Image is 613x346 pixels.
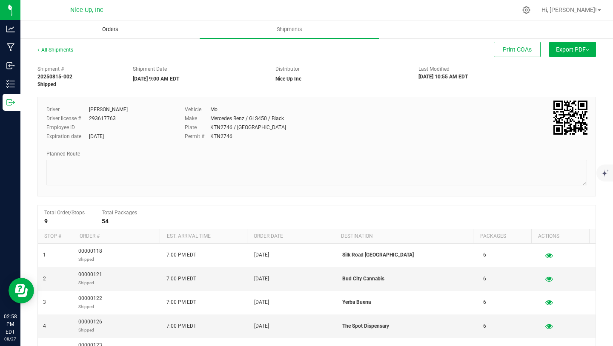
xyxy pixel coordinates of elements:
[78,255,102,263] p: Shipped
[78,279,102,287] p: Shipped
[210,106,218,113] div: Mo
[78,326,102,334] p: Shipped
[37,47,73,53] a: All Shipments
[78,247,102,263] span: 00000118
[254,298,269,306] span: [DATE]
[483,251,486,259] span: 6
[342,251,473,259] p: Silk Road [GEOGRAPHIC_DATA]
[89,133,104,140] div: [DATE]
[89,115,116,122] div: 293617763
[73,229,160,244] th: Order #
[265,26,314,33] span: Shipments
[418,74,468,80] strong: [DATE] 10:55 AM EDT
[4,313,17,336] p: 02:58 PM EDT
[160,229,246,244] th: Est. arrival time
[275,76,301,82] strong: Nice Up Inc
[6,43,15,52] inline-svg: Manufacturing
[78,271,102,287] span: 00000121
[6,25,15,33] inline-svg: Analytics
[78,294,102,311] span: 00000122
[44,218,48,225] strong: 9
[556,46,589,53] span: Export PDF
[78,303,102,311] p: Shipped
[483,275,486,283] span: 6
[46,151,80,157] span: Planned Route
[210,133,232,140] div: KTN2746
[553,101,587,135] qrcode: 20250815-002
[549,42,596,57] button: Export PDF
[46,133,89,140] label: Expiration date
[133,65,167,73] label: Shipment Date
[46,115,89,122] label: Driver license #
[43,298,46,306] span: 3
[200,20,379,38] a: Shipments
[254,251,269,259] span: [DATE]
[91,26,130,33] span: Orders
[254,322,269,330] span: [DATE]
[210,124,286,131] div: KTN2746 / [GEOGRAPHIC_DATA]
[418,65,450,73] label: Last Modified
[78,318,102,334] span: 00000126
[4,336,17,342] p: 08/27
[166,251,196,259] span: 7:00 PM EDT
[102,210,137,216] span: Total Packages
[483,298,486,306] span: 6
[44,210,85,216] span: Total Order/Stops
[46,124,89,131] label: Employee ID
[521,6,532,14] div: Manage settings
[185,115,210,122] label: Make
[20,20,200,38] a: Orders
[494,42,541,57] button: Print COAs
[46,106,89,113] label: Driver
[166,298,196,306] span: 7:00 PM EDT
[102,218,109,225] strong: 54
[483,322,486,330] span: 6
[43,251,46,259] span: 1
[541,6,597,13] span: Hi, [PERSON_NAME]!
[43,275,46,283] span: 2
[166,275,196,283] span: 7:00 PM EDT
[70,6,103,14] span: Nice Up, Inc
[185,106,210,113] label: Vehicle
[275,65,300,73] label: Distributor
[37,81,56,87] strong: Shipped
[43,322,46,330] span: 4
[6,80,15,88] inline-svg: Inventory
[334,229,473,244] th: Destination
[473,229,531,244] th: Packages
[342,322,473,330] p: The Spot Dispensary
[185,133,210,140] label: Permit #
[6,61,15,70] inline-svg: Inbound
[38,229,73,244] th: Stop #
[503,46,532,53] span: Print COAs
[37,74,72,80] strong: 20250815-002
[37,65,120,73] span: Shipment #
[553,101,587,135] img: Scan me!
[531,229,589,244] th: Actions
[254,275,269,283] span: [DATE]
[247,229,334,244] th: Order date
[6,98,15,107] inline-svg: Outbound
[9,278,34,303] iframe: Resource center
[210,115,284,122] div: Mercedes Benz / GLS450 / Black
[133,76,179,82] strong: [DATE] 9:00 AM EDT
[89,106,128,113] div: [PERSON_NAME]
[166,322,196,330] span: 7:00 PM EDT
[185,124,210,131] label: Plate
[342,298,473,306] p: Yerba Buena
[342,275,473,283] p: Bud City Cannabis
